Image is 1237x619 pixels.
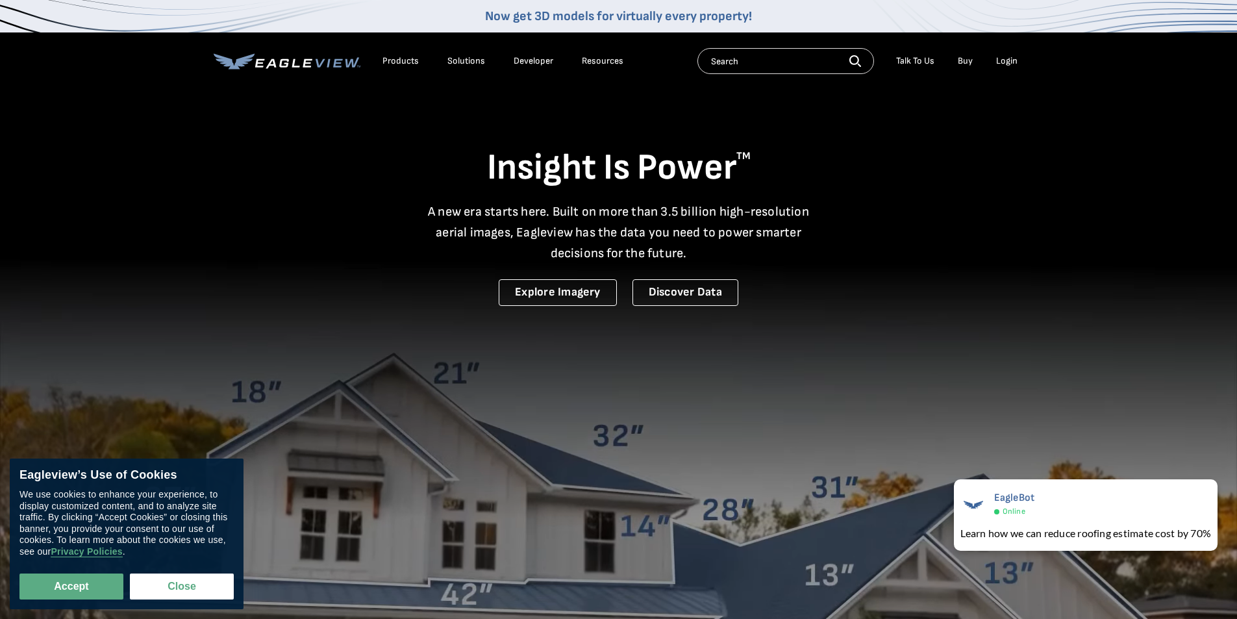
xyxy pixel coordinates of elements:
img: EagleBot [960,492,986,518]
div: Login [996,55,1018,67]
div: Talk To Us [896,55,934,67]
span: EagleBot [994,492,1035,504]
div: Learn how we can reduce roofing estimate cost by 70% [960,525,1211,541]
a: Developer [514,55,553,67]
button: Accept [19,574,123,600]
div: Resources [582,55,623,67]
div: Products [382,55,419,67]
div: Solutions [447,55,485,67]
p: A new era starts here. Built on more than 3.5 billion high-resolution aerial images, Eagleview ha... [420,201,818,264]
sup: TM [736,150,751,162]
input: Search [697,48,874,74]
button: Close [130,574,234,600]
a: Privacy Policies [51,546,122,557]
span: Online [1003,507,1025,516]
div: We use cookies to enhance your experience, to display customized content, and to analyze site tra... [19,489,234,557]
a: Now get 3D models for virtually every property! [485,8,752,24]
a: Buy [958,55,973,67]
div: Eagleview’s Use of Cookies [19,468,234,483]
a: Discover Data [632,279,738,306]
a: Explore Imagery [499,279,617,306]
h1: Insight Is Power [214,145,1024,191]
